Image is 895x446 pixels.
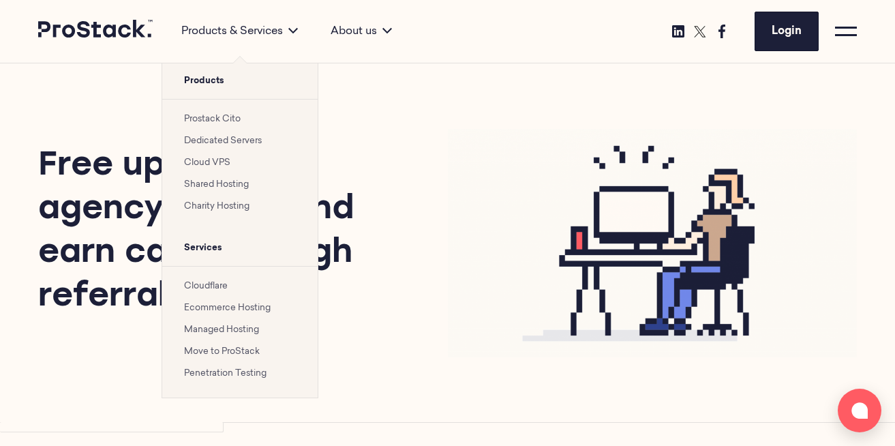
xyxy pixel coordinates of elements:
a: Login [755,12,819,51]
span: Products [162,63,318,99]
a: Penetration Testing [184,369,267,378]
a: Cloudflare [184,282,228,291]
h1: Free up your agency's time and earn cash through referrals [38,145,410,319]
span: Login [772,26,802,37]
a: Managed Hosting [184,325,259,334]
div: About us [314,23,408,40]
span: Services [162,231,318,266]
a: Charity Hosting [184,202,249,211]
a: Cloud VPS [184,158,230,167]
a: Move to ProStack [184,347,260,356]
a: Ecommerce Hosting [184,303,271,312]
a: Prostack Cito [184,115,241,123]
img: 2@3x-1024x773-1-768x429.png [448,129,858,357]
a: Prostack logo [38,20,154,43]
button: Open chat window [838,389,881,432]
a: Dedicated Servers [184,136,262,145]
a: Shared Hosting [184,180,249,189]
div: Products & Services [165,23,314,40]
